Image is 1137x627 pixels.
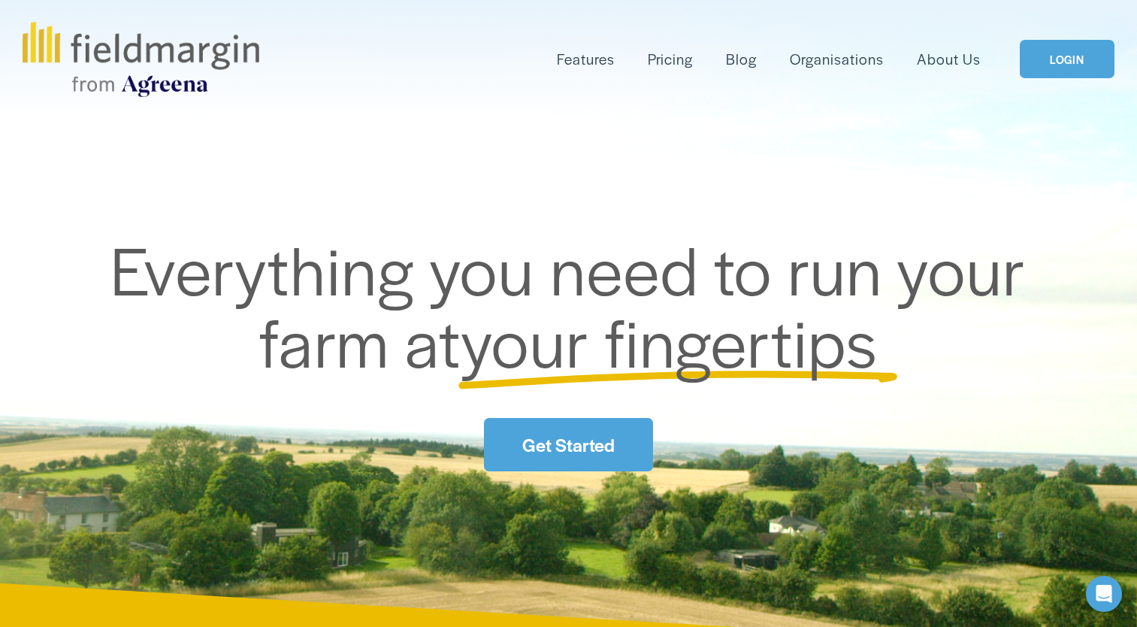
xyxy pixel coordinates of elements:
[1020,40,1114,78] a: LOGIN
[110,221,1042,387] span: Everything you need to run your farm at
[484,418,652,471] a: Get Started
[648,47,693,71] a: Pricing
[557,47,615,71] a: folder dropdown
[726,47,757,71] a: Blog
[557,48,615,70] span: Features
[461,293,878,387] span: your fingertips
[790,47,884,71] a: Organisations
[917,47,981,71] a: About Us
[23,22,259,97] img: fieldmargin.com
[1086,576,1122,612] div: Open Intercom Messenger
